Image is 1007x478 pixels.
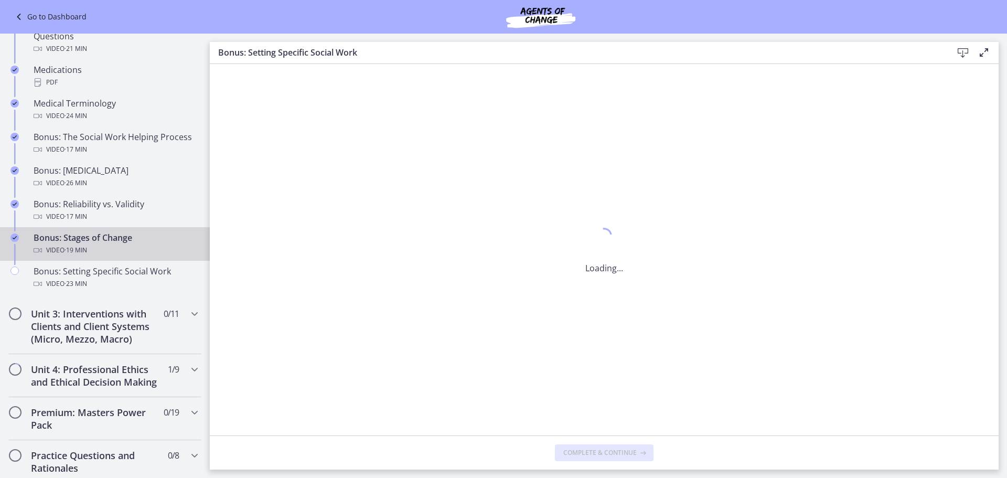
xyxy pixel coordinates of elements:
[31,363,159,388] h2: Unit 4: Professional Ethics and Ethical Decision Making
[555,444,654,461] button: Complete & continue
[563,449,637,457] span: Complete & continue
[585,225,623,249] div: 1
[34,177,197,189] div: Video
[31,406,159,431] h2: Premium: Masters Power Pack
[65,110,87,122] span: · 24 min
[65,177,87,189] span: · 26 min
[34,110,197,122] div: Video
[65,244,87,257] span: · 19 min
[164,307,179,320] span: 0 / 11
[34,97,197,122] div: Medical Terminology
[218,46,936,59] h3: Bonus: Setting Specific Social Work
[13,10,87,23] a: Go to Dashboard
[34,231,197,257] div: Bonus: Stages of Change
[65,143,87,156] span: · 17 min
[585,262,623,274] p: Loading...
[10,99,19,108] i: Completed
[10,166,19,175] i: Completed
[168,363,179,376] span: 1 / 9
[34,164,197,189] div: Bonus: [MEDICAL_DATA]
[164,406,179,419] span: 0 / 19
[34,76,197,89] div: PDF
[168,449,179,462] span: 0 / 8
[65,278,87,290] span: · 23 min
[34,17,197,55] div: DSM-5 Case Vignettes and Practice Questions
[34,265,197,290] div: Bonus: Setting Specific Social Work
[34,143,197,156] div: Video
[34,244,197,257] div: Video
[65,43,87,55] span: · 21 min
[478,4,604,29] img: Agents of Change
[34,43,197,55] div: Video
[34,63,197,89] div: Medications
[34,198,197,223] div: Bonus: Reliability vs. Validity
[10,200,19,208] i: Completed
[34,210,197,223] div: Video
[10,66,19,74] i: Completed
[34,131,197,156] div: Bonus: The Social Work Helping Process
[10,133,19,141] i: Completed
[34,278,197,290] div: Video
[31,449,159,474] h2: Practice Questions and Rationales
[10,233,19,242] i: Completed
[31,307,159,345] h2: Unit 3: Interventions with Clients and Client Systems (Micro, Mezzo, Macro)
[65,210,87,223] span: · 17 min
